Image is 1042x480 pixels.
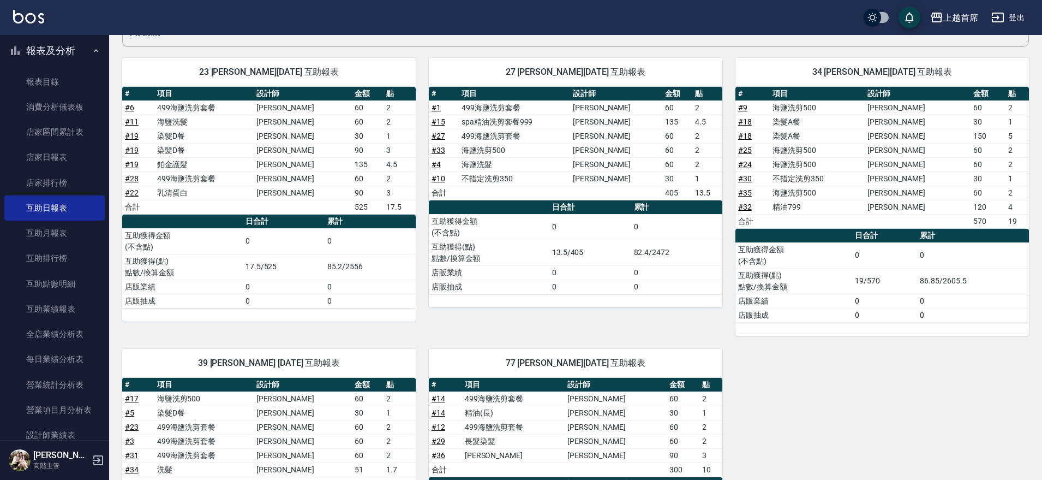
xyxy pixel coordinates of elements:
table: a dense table [429,378,722,477]
table: a dense table [735,87,1029,229]
td: 60 [662,157,692,171]
td: 合計 [122,200,154,214]
td: 0 [852,242,918,268]
a: #36 [432,451,445,460]
a: 每日業績分析表 [4,347,105,372]
td: 150 [971,129,1005,143]
th: 點 [384,378,416,392]
table: a dense table [122,215,416,309]
td: [PERSON_NAME] [254,100,352,115]
th: 設計師 [565,378,667,392]
td: 精油799 [770,200,864,214]
td: 互助獲得金額 (不含點) [122,228,243,254]
td: 13.5 [692,186,722,200]
td: 0 [243,280,325,294]
td: 499海鹽洗剪套餐 [459,100,570,115]
td: 互助獲得(點) 點數/換算金額 [429,240,549,265]
td: 17.5/525 [243,254,325,280]
td: 60 [352,171,384,186]
td: 洗髮 [154,463,254,477]
td: [PERSON_NAME] [565,448,667,463]
th: 點 [384,87,416,101]
th: 設計師 [254,87,352,101]
td: 乳清蛋白 [154,186,254,200]
a: #1 [432,103,441,112]
td: 60 [662,100,692,115]
td: 1 [699,406,722,420]
a: 報表目錄 [4,69,105,94]
td: [PERSON_NAME] [865,200,971,214]
a: #11 [125,117,139,126]
th: 累計 [631,200,722,215]
td: 90 [667,448,700,463]
a: 消費分析儀表板 [4,94,105,120]
th: 項目 [459,87,570,101]
td: 60 [352,392,384,406]
td: spa精油洗剪套餐999 [459,115,570,129]
th: 項目 [154,87,254,101]
td: 82.4/2472 [631,240,722,265]
td: 1 [1005,115,1029,129]
td: 300 [667,463,700,477]
td: 2 [384,434,416,448]
th: # [735,87,770,101]
th: 金額 [662,87,692,101]
td: 海鹽洗剪500 [770,186,864,200]
td: 2 [1005,157,1029,171]
td: 499海鹽洗剪套餐 [154,171,254,186]
td: 2 [384,115,416,129]
td: [PERSON_NAME] [865,143,971,157]
td: 1.7 [384,463,416,477]
td: [PERSON_NAME] [570,157,662,171]
td: 合計 [429,186,459,200]
table: a dense table [122,87,416,215]
button: 登出 [987,8,1029,28]
td: 2 [384,171,416,186]
th: 點 [699,378,722,392]
td: [PERSON_NAME] [565,420,667,434]
td: 405 [662,186,692,200]
a: #18 [738,132,752,140]
th: 設計師 [865,87,971,101]
a: 店家區間累計表 [4,120,105,145]
td: 0 [631,265,722,280]
a: 互助月報表 [4,221,105,246]
td: 染髮D餐 [154,143,254,157]
button: save [899,7,920,28]
td: [PERSON_NAME] [254,115,352,129]
td: 0 [631,280,722,294]
td: 499海鹽洗剪套餐 [154,420,254,434]
a: #10 [432,174,445,183]
td: 90 [352,186,384,200]
td: [PERSON_NAME] [254,171,352,186]
td: 2 [384,448,416,463]
th: # [429,87,459,101]
a: 全店業績分析表 [4,322,105,347]
td: 染髮A餐 [770,115,864,129]
td: [PERSON_NAME] [570,129,662,143]
th: 點 [692,87,722,101]
td: 0 [325,228,416,254]
td: 60 [667,392,700,406]
td: 互助獲得金額 (不含點) [429,214,549,240]
td: [PERSON_NAME] [865,171,971,186]
td: 0 [549,265,631,280]
td: 30 [352,406,384,420]
td: 1 [384,406,416,420]
td: [PERSON_NAME] [565,434,667,448]
td: [PERSON_NAME] [570,171,662,186]
td: [PERSON_NAME] [865,129,971,143]
td: 染髮D餐 [154,406,254,420]
td: 4.5 [384,157,416,171]
td: 60 [352,115,384,129]
span: 27 [PERSON_NAME][DATE] 互助報表 [442,67,709,78]
td: 60 [971,100,1005,115]
table: a dense table [429,87,722,200]
button: 上越首席 [926,7,983,29]
a: 營業項目月分析表 [4,398,105,423]
td: 90 [352,143,384,157]
td: 店販抽成 [735,308,852,322]
th: 金額 [971,87,1005,101]
th: 日合計 [852,229,918,243]
td: [PERSON_NAME] [565,406,667,420]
